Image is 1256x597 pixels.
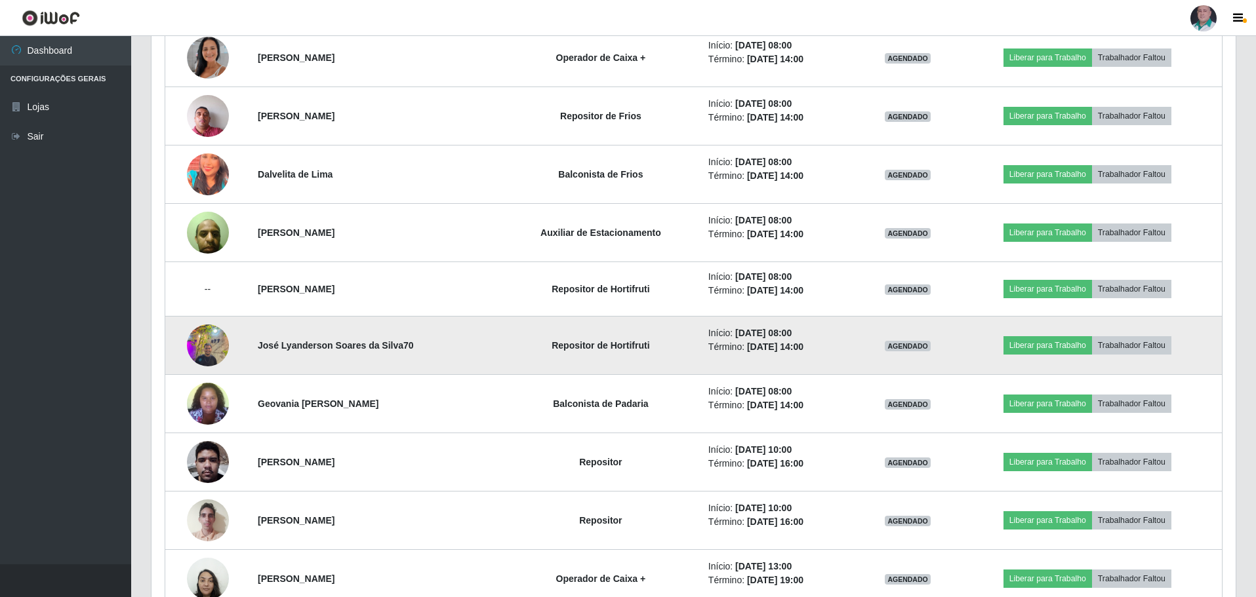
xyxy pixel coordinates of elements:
span: AGENDADO [885,170,931,180]
img: 1740100256031.jpeg [187,492,229,548]
span: AGENDADO [885,341,931,351]
strong: [PERSON_NAME] [258,573,334,584]
time: [DATE] 08:00 [735,215,792,225]
button: Trabalhador Faltou [1092,280,1171,298]
time: [DATE] 08:00 [735,271,792,282]
time: [DATE] 14:00 [747,400,803,410]
button: Liberar para Trabalho [1003,223,1092,242]
strong: Balconista de Frios [558,169,643,180]
time: [DATE] 16:00 [747,458,803,469]
button: Liberar para Trabalho [1003,395,1092,413]
button: Trabalhador Faltou [1092,165,1171,183]
span: AGENDADO [885,516,931,526]
strong: Repositor de Hortifruti [552,340,649,351]
span: AGENDADO [885,111,931,122]
button: Liberar para Trabalho [1003,336,1092,355]
span: AGENDADO [885,284,931,295]
li: Início: [708,385,855,398]
li: Início: [708,326,855,340]
strong: [PERSON_NAME] [258,515,334,526]
img: 1724196015227.jpeg [187,434,229,490]
strong: Operador de Caixa + [556,52,646,63]
li: Término: [708,111,855,125]
li: Término: [708,284,855,298]
time: [DATE] 13:00 [735,561,792,571]
img: CoreUI Logo [22,10,80,26]
time: [DATE] 08:00 [735,386,792,396]
time: [DATE] 10:00 [735,444,792,455]
strong: Auxiliar de Estacionamento [540,227,661,238]
button: Liberar para Trabalho [1003,165,1092,183]
time: [DATE] 14:00 [747,54,803,64]
li: Início: [708,214,855,227]
img: 1745327720801.jpeg [187,317,229,373]
button: Liberar para Trabalho [1003,453,1092,471]
time: [DATE] 14:00 [747,112,803,123]
button: Liberar para Trabalho [1003,107,1092,125]
strong: Repositor de Frios [560,111,641,121]
li: Término: [708,52,855,66]
button: Trabalhador Faltou [1092,336,1171,355]
strong: [PERSON_NAME] [258,284,334,294]
button: Trabalhador Faltou [1092,223,1171,242]
time: [DATE] 14:00 [747,341,803,352]
li: Início: [708,39,855,52]
strong: Dalvelita de Lima [258,169,333,180]
time: [DATE] 14:00 [747,229,803,239]
button: Liberar para Trabalho [1003,569,1092,588]
button: Trabalhador Faltou [1092,569,1171,588]
time: [DATE] 16:00 [747,516,803,527]
strong: Geovania [PERSON_NAME] [258,398,378,409]
li: Início: [708,270,855,284]
strong: [PERSON_NAME] [258,227,334,238]
img: 1737380446877.jpeg [187,148,229,201]
time: [DATE] 14:00 [747,285,803,296]
li: Término: [708,457,855,471]
strong: José Lyanderson Soares da Silva70 [258,340,414,351]
button: Trabalhador Faltou [1092,453,1171,471]
time: [DATE] 08:00 [735,98,792,109]
li: Término: [708,573,855,587]
strong: Repositor de Hortifruti [552,284,649,294]
button: Liberar para Trabalho [1003,48,1092,67]
time: [DATE] 08:00 [735,157,792,167]
span: AGENDADO [885,228,931,239]
img: 1725845208638.jpeg [187,204,229,260]
li: Início: [708,155,855,169]
li: Término: [708,398,855,412]
strong: Balconista de Padaria [553,398,649,409]
span: AGENDADO [885,53,931,64]
img: 1659209415868.jpeg [187,88,229,144]
span: AGENDADO [885,457,931,468]
img: 1738342187480.jpeg [187,376,229,431]
td: -- [165,262,251,317]
button: Liberar para Trabalho [1003,280,1092,298]
li: Início: [708,560,855,573]
time: [DATE] 14:00 [747,170,803,181]
li: Término: [708,169,855,183]
li: Término: [708,515,855,529]
button: Trabalhador Faltou [1092,107,1171,125]
strong: [PERSON_NAME] [258,52,334,63]
strong: Operador de Caixa + [556,573,646,584]
li: Início: [708,443,855,457]
button: Liberar para Trabalho [1003,511,1092,530]
time: [DATE] 19:00 [747,575,803,585]
li: Início: [708,501,855,515]
strong: Repositor [579,457,622,467]
li: Término: [708,227,855,241]
strong: [PERSON_NAME] [258,111,334,121]
span: AGENDADO [885,399,931,410]
button: Trabalhador Faltou [1092,395,1171,413]
time: [DATE] 08:00 [735,328,792,338]
span: AGENDADO [885,574,931,585]
button: Trabalhador Faltou [1092,48,1171,67]
img: 1743778813300.jpeg [187,20,229,95]
strong: [PERSON_NAME] [258,457,334,467]
li: Término: [708,340,855,354]
strong: Repositor [579,515,622,526]
li: Início: [708,97,855,111]
button: Trabalhador Faltou [1092,511,1171,530]
time: [DATE] 10:00 [735,503,792,513]
time: [DATE] 08:00 [735,40,792,50]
